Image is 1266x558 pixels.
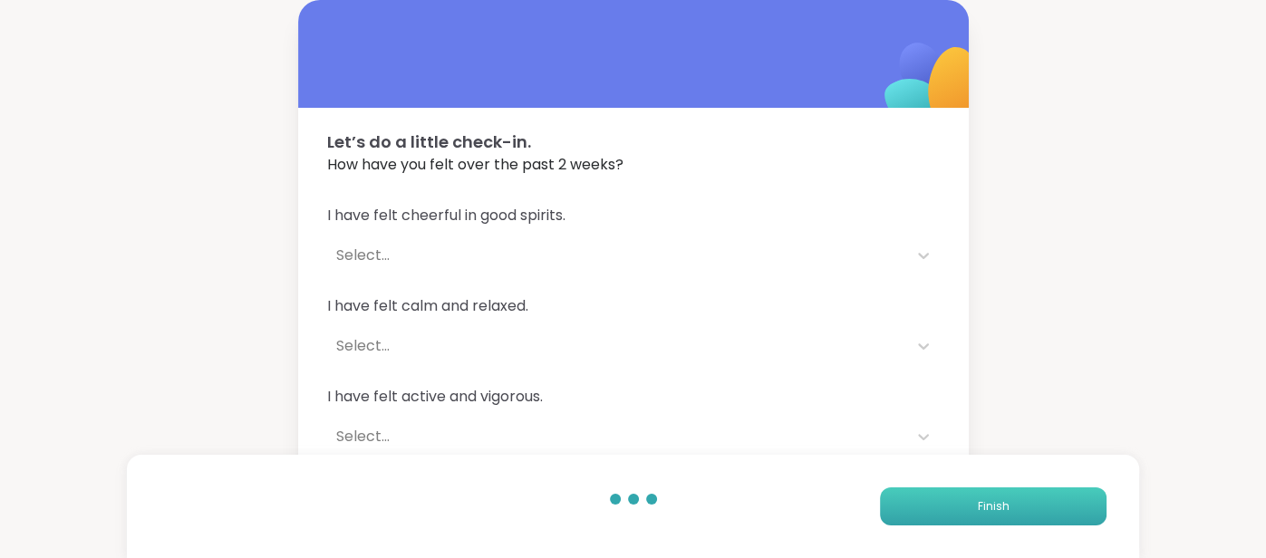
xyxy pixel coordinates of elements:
[327,386,940,408] span: I have felt active and vigorous.
[978,498,1010,515] span: Finish
[880,487,1107,525] button: Finish
[327,205,940,226] span: I have felt cheerful in good spirits.
[327,154,940,176] span: How have you felt over the past 2 weeks?
[336,335,898,357] div: Select...
[327,295,940,317] span: I have felt calm and relaxed.
[336,245,898,266] div: Select...
[327,130,940,154] span: Let’s do a little check-in.
[336,426,898,447] div: Select...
